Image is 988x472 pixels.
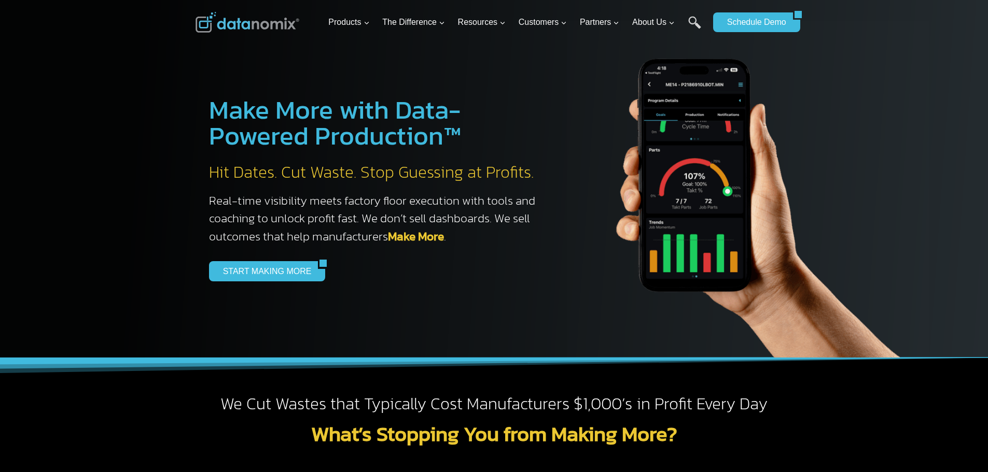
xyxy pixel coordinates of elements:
h1: Make More with Data-Powered Production™ [209,97,546,149]
nav: Primary Navigation [324,6,708,39]
a: START MAKING MORE [209,261,318,281]
a: Search [688,16,701,39]
a: Make More [388,227,444,245]
span: Customers [519,16,567,29]
h2: What’s Stopping You from Making More? [196,423,793,444]
span: Products [328,16,369,29]
span: The Difference [382,16,445,29]
img: The Datanoix Mobile App available on Android and iOS Devices [567,21,930,357]
img: Datanomix [196,12,299,33]
h3: Real-time visibility meets factory floor execution with tools and coaching to unlock profit fast.... [209,192,546,246]
h2: We Cut Wastes that Typically Cost Manufacturers $1,000’s in Profit Every Day [196,393,793,415]
a: Schedule Demo [713,12,793,32]
span: About Us [632,16,675,29]
span: Resources [458,16,506,29]
h2: Hit Dates. Cut Waste. Stop Guessing at Profits. [209,162,546,183]
span: Partners [580,16,619,29]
